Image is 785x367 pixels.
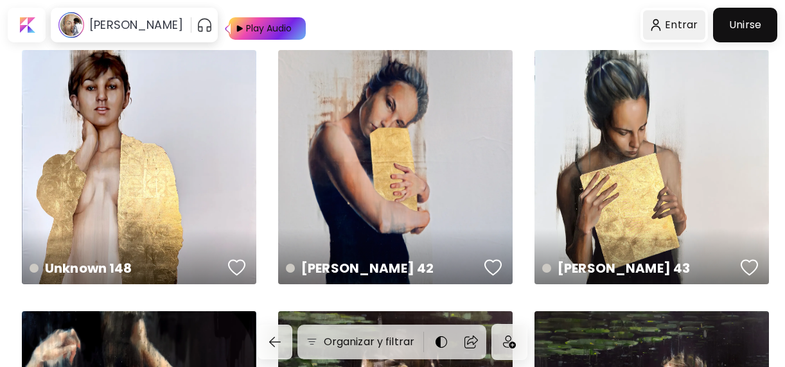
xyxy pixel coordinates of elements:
[324,334,414,350] h6: Organizar y filtrar
[197,15,213,35] button: pauseOutline IconGradient Icon
[481,255,506,280] button: favorites
[278,50,513,284] a: [PERSON_NAME] 42favoriteshttps://cdn.kaleido.art/CDN/Artwork/167059/Primary/medium.webp?updated=7...
[30,259,224,278] h4: Unknown 148
[224,17,231,40] img: Play
[229,17,245,40] img: Play
[258,325,292,359] button: back
[245,17,293,40] div: Play Audio
[89,17,183,33] h6: [PERSON_NAME]
[534,50,769,284] a: [PERSON_NAME] 43favoriteshttps://cdn.kaleido.art/CDN/Artwork/167060/Primary/medium.webp?updated=7...
[542,259,736,278] h4: [PERSON_NAME] 43
[267,334,283,350] img: back
[713,8,777,42] a: Unirse
[258,325,297,359] a: back
[286,259,480,278] h4: [PERSON_NAME] 42
[737,255,762,280] button: favorites
[503,336,516,348] img: icon
[225,255,249,280] button: favorites
[22,50,256,284] a: Unknown 148favoriteshttps://cdn.kaleido.art/CDN/Artwork/167058/Primary/medium.webp?updated=743594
